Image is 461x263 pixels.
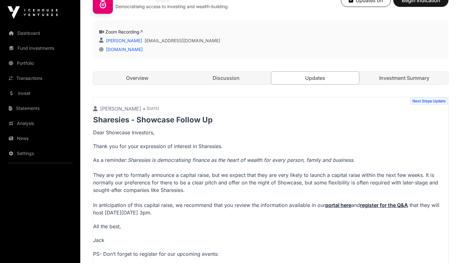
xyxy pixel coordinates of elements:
[360,202,408,208] a: register for the Q&A
[360,72,448,84] a: Investment Summary
[430,233,461,263] iframe: Chat Widget
[105,38,142,43] a: [PERSON_NAME]
[93,72,181,84] a: Overview
[5,86,75,100] a: Invest
[5,147,75,160] a: Settings
[8,6,58,19] img: Icehouse Ventures Logo
[5,131,75,145] a: News
[93,105,146,112] p: [PERSON_NAME] •
[93,142,448,150] p: Thank you for your expression of interest in Sharesies.
[105,29,143,34] a: Zoom Recording
[128,157,355,163] em: Sharesies is democratising finance as the heart of wealth for every person, family and business.
[5,41,75,55] a: Fund Investments
[103,47,143,52] a: [DOMAIN_NAME]
[93,223,448,230] p: All the best,
[271,71,359,85] a: Updates
[147,106,159,111] span: [DATE]
[93,156,448,216] p: As a reminder: They are yet to formally announce a capital raise, but we expect that they are ver...
[93,250,448,258] p: PS- Don’t forget to register for our upcoming events:
[410,97,448,105] span: Next Steps Update
[93,236,448,244] p: Jack
[325,202,351,208] a: portal here
[5,71,75,85] a: Transactions
[182,72,270,84] a: Discussion
[93,129,448,136] p: Dear Showcase Investors,
[5,101,75,115] a: Statements
[5,116,75,130] a: Analysis
[145,38,220,44] a: [EMAIL_ADDRESS][DOMAIN_NAME]
[115,3,229,10] p: Democratising access to investing and wealth-building.
[5,26,75,40] a: Dashboard
[93,115,448,125] p: Sharesies - Showcase Follow Up
[93,72,448,84] nav: Tabs
[5,56,75,70] a: Portfolio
